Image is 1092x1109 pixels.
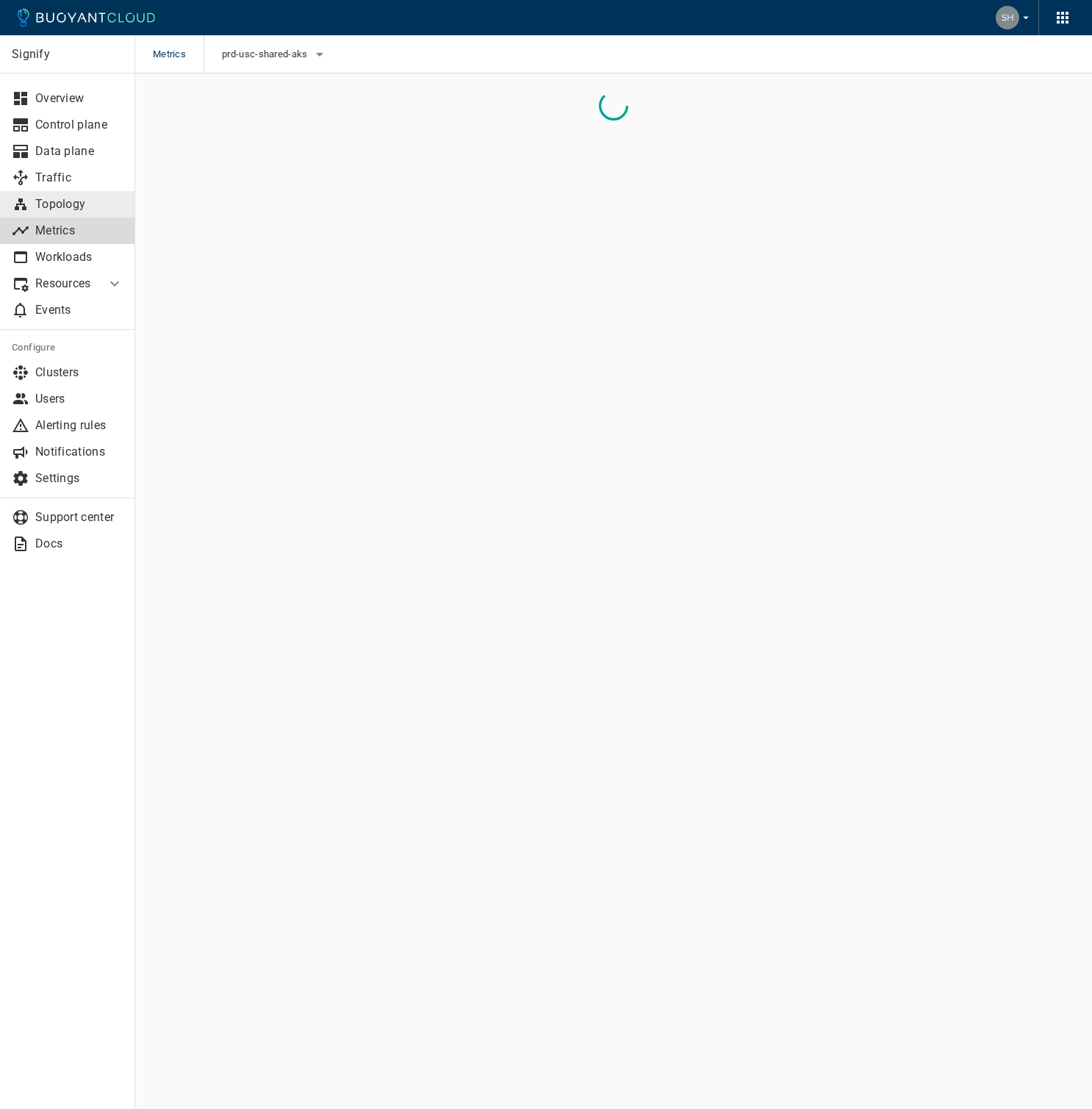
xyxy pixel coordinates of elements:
p: Signify [12,47,123,62]
p: Overview [35,91,123,106]
img: Shane Hanlon [996,6,1019,29]
p: Data plane [35,144,123,159]
span: prd-usc-shared-aks [222,49,310,60]
p: Control plane [35,118,123,132]
p: Traffic [35,171,123,185]
p: Notifications [35,445,123,459]
p: Workloads [35,250,123,265]
p: Resources [35,276,94,291]
p: Clusters [35,365,123,380]
p: Docs [35,536,123,551]
p: Metrics [35,223,123,238]
p: Topology [35,197,123,212]
p: Events [35,303,123,317]
p: Users [35,392,123,406]
span: Metrics [153,35,204,73]
p: Alerting rules [35,418,123,433]
p: Settings [35,471,123,486]
button: prd-usc-shared-aks [222,43,328,65]
p: Support center [35,510,123,525]
h5: Configure [12,342,123,353]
